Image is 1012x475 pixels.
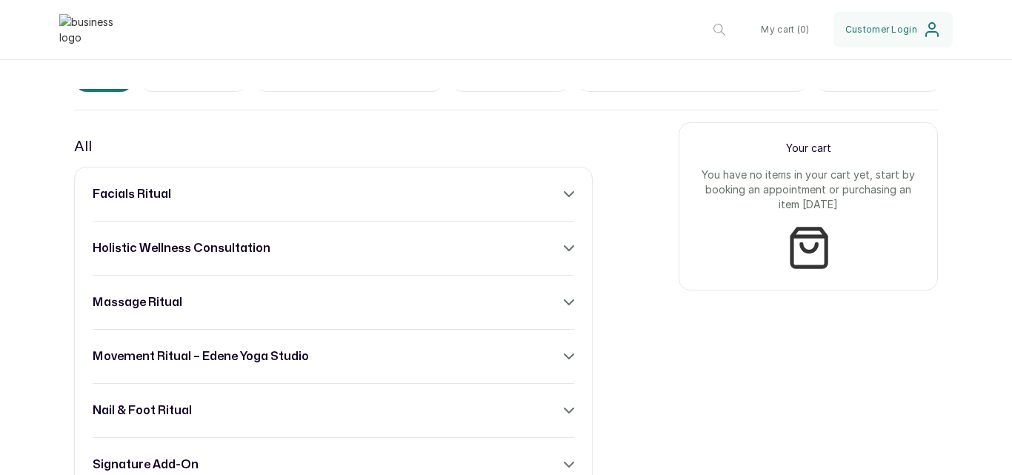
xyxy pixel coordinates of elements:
[93,185,171,203] h3: facials ritual
[74,134,92,158] p: All
[93,239,270,257] h3: holistic wellness consultation
[697,167,919,212] p: You have no items in your cart yet, start by booking an appointment or purchasing an item [DATE]
[833,12,953,47] button: Customer Login
[59,14,119,45] img: business logo
[697,141,919,156] p: Your cart
[93,293,182,311] h3: massage ritual
[93,348,309,365] h3: movement ritual – edene yoga studio
[845,24,917,36] span: Customer Login
[749,12,821,47] button: My cart (0)
[93,456,199,474] h3: signature add-on
[93,402,192,419] h3: nail & foot ritual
